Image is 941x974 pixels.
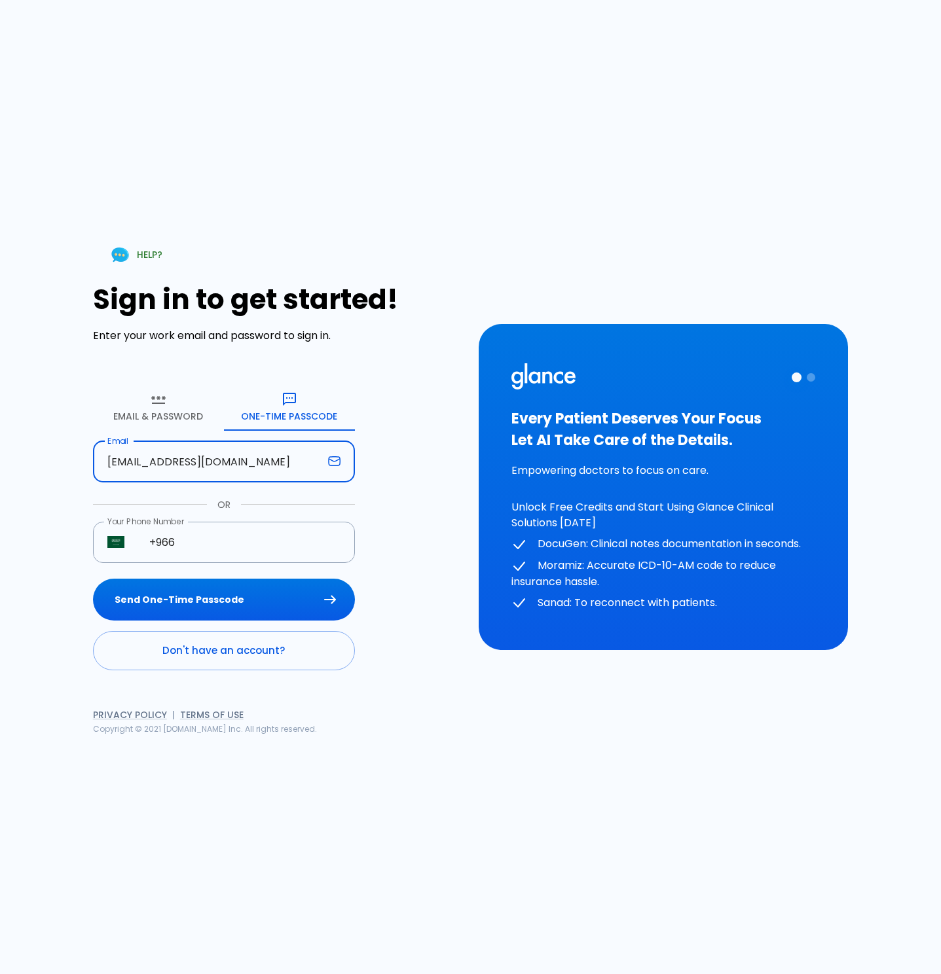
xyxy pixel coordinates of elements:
[511,408,816,451] h3: Every Patient Deserves Your Focus Let AI Take Care of the Details.
[93,441,323,482] input: dr.ahmed@clinic.com
[511,499,816,531] p: Unlock Free Credits and Start Using Glance Clinical Solutions [DATE]
[93,238,178,272] a: HELP?
[109,243,132,266] img: Chat Support
[224,384,355,431] button: One-Time Passcode
[93,384,224,431] button: Email & Password
[107,536,124,548] img: Saudi Arabia
[511,536,816,552] p: DocuGen: Clinical notes documentation in seconds.
[180,708,244,721] a: Terms of Use
[511,558,816,590] p: Moramiz: Accurate ICD-10-AM code to reduce insurance hassle.
[93,631,355,670] a: Don't have an account?
[511,595,816,611] p: Sanad: To reconnect with patients.
[93,723,317,734] span: Copyright © 2021 [DOMAIN_NAME] Inc. All rights reserved.
[107,516,185,527] label: Your Phone Number
[93,708,167,721] a: Privacy Policy
[107,435,128,446] label: Email
[93,328,463,344] p: Enter your work email and password to sign in.
[217,498,231,511] p: OR
[102,528,130,556] button: Select country
[93,579,355,621] button: Send One-Time Passcode
[172,708,175,721] span: |
[93,283,463,316] h1: Sign in to get started!
[511,463,816,478] p: Empowering doctors to focus on care.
